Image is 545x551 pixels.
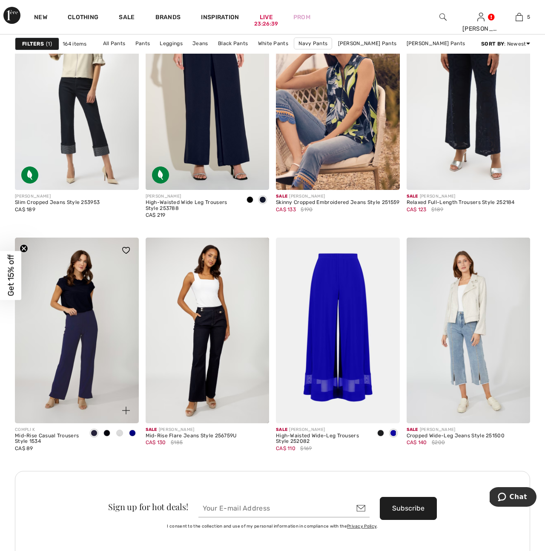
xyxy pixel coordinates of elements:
[244,193,256,207] div: Black
[146,433,237,439] div: Mid-Rise Flare Jeans Style 256759U
[46,40,52,48] span: 1
[167,523,378,530] label: I consent to the collection and use of my personal information in compliance with the .
[113,427,126,441] div: Ivory
[188,38,212,49] a: Jeans
[108,502,188,511] div: Sign up for hot deals!
[276,445,295,451] span: CA$ 110
[15,193,100,200] div: [PERSON_NAME]
[146,439,166,445] span: CA$ 130
[146,193,237,200] div: [PERSON_NAME]
[276,427,367,433] div: [PERSON_NAME]
[254,20,278,28] div: 23:26:39
[407,200,515,206] div: Relaxed Full-Length Trousers Style 252184
[146,427,157,432] span: Sale
[131,38,155,49] a: Pants
[462,24,500,33] div: [PERSON_NAME]
[276,4,400,190] img: Skinny Cropped Embroidered Jeans Style 251559. Blue
[254,38,293,49] a: White Pants
[119,14,135,23] a: Sale
[20,244,28,253] button: Close teaser
[276,238,400,423] img: High-Waisted Wide-Leg Trousers Style 252082. Royal Sapphire 163
[15,207,35,212] span: CA$ 189
[276,193,400,200] div: [PERSON_NAME]
[146,238,270,423] img: Mid-Rise Flare Jeans Style 256759U. Dark blue
[22,40,44,48] strong: Filters
[15,4,139,190] img: Slim Cropped Jeans Style 253953. Ink
[6,255,16,296] span: Get 15% off
[294,37,332,49] a: Navy Pants
[293,13,310,22] a: Prom
[407,433,505,439] div: Cropped Wide-Leg Jeans Style 251500
[407,427,418,432] span: Sale
[126,427,139,441] div: Royal
[155,38,186,49] a: Leggings
[407,439,427,445] span: CA$ 140
[432,439,445,446] span: $200
[15,200,100,206] div: Slim Cropped Jeans Style 253953
[347,524,376,529] a: Privacy Policy
[21,166,38,184] img: Sustainable Fabric
[99,38,130,49] a: All Pants
[171,439,183,446] span: $185
[407,194,418,199] span: Sale
[146,427,237,433] div: [PERSON_NAME]
[387,427,400,441] div: Royal Sapphire 163
[100,427,113,441] div: Black
[481,41,504,47] strong: Sort By
[88,427,100,441] div: Navy
[500,12,538,22] a: 5
[490,487,536,508] iframe: Opens a widget where you can chat to one of our agents
[256,193,269,207] div: Midnight Blue
[407,427,505,433] div: [PERSON_NAME]
[481,40,530,48] div: : Newest
[276,207,296,212] span: CA$ 133
[15,445,33,451] span: CA$ 89
[122,407,130,414] img: plus_v2.svg
[201,14,239,23] span: Inspiration
[477,12,485,22] img: My Info
[402,38,470,49] a: [PERSON_NAME] Pants
[439,12,447,22] img: search the website
[407,4,531,190] img: Relaxed Full-Length Trousers Style 252184. Midnight Blue
[260,13,273,22] a: Live23:26:39
[63,40,87,48] span: 164 items
[516,12,523,22] img: My Bag
[407,207,427,212] span: CA$ 123
[300,445,312,452] span: $169
[146,212,166,218] span: CA$ 219
[431,206,443,213] span: $189
[276,427,287,432] span: Sale
[301,206,313,213] span: $190
[374,427,387,441] div: Black
[527,13,530,21] span: 5
[334,38,401,49] a: [PERSON_NAME] Pants
[155,14,181,23] a: Brands
[276,433,367,445] div: High-Waisted Wide-Leg Trousers Style 252082
[276,194,287,199] span: Sale
[15,427,81,433] div: COMPLI K
[276,200,400,206] div: Skinny Cropped Embroidered Jeans Style 251559
[407,238,531,423] img: Cropped Wide-Leg Jeans Style 251500. Blue
[146,4,270,190] img: High-Waisted Wide Leg Trousers Style 253788. Midnight Blue
[198,499,370,517] input: Your E-mail Address
[15,238,139,423] img: Mid-Rise Casual Trousers Style 1534. Navy
[3,7,20,24] img: 1ère Avenue
[68,14,98,23] a: Clothing
[122,247,130,254] img: heart_black_full.svg
[380,497,437,520] button: Subscribe
[214,38,252,49] a: Black Pants
[152,166,169,184] img: Sustainable Fabric
[34,14,47,23] a: New
[146,200,237,212] div: High-Waisted Wide Leg Trousers Style 253788
[477,13,485,21] a: Sign In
